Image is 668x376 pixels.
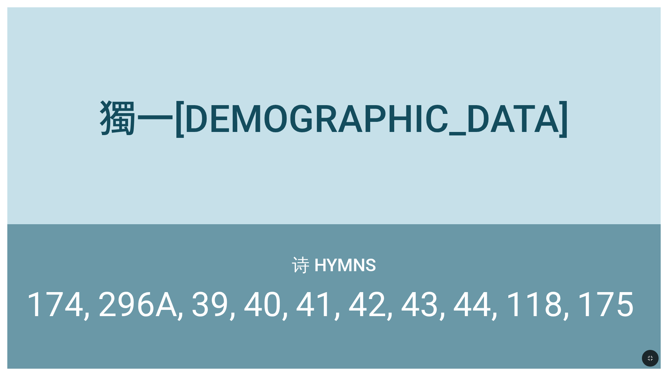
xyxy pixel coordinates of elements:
li: 296A [98,285,184,324]
li: 175 [577,285,634,324]
div: 獨一[DEMOGRAPHIC_DATA] [99,88,569,143]
li: 39 [191,285,236,324]
li: 41 [296,285,341,324]
li: 40 [244,285,288,324]
p: 诗 Hymns [292,253,376,277]
li: 42 [348,285,393,324]
li: 174 [26,285,90,324]
li: 118 [506,285,570,324]
li: 44 [453,285,498,324]
li: 43 [401,285,446,324]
